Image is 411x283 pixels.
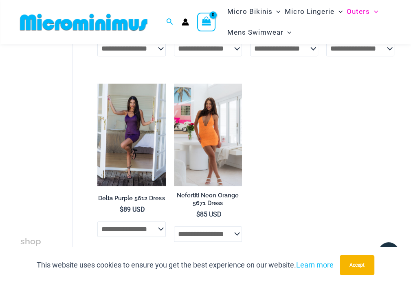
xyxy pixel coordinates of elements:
bdi: 89 USD [120,206,145,213]
span: Menu Toggle [334,1,343,22]
a: Delta Purple 5612 Dress 01Delta Purple 5612 Dress 03Delta Purple 5612 Dress 03 [97,84,165,186]
span: Micro Bikinis [227,1,272,22]
span: shopping [20,236,41,261]
a: Nefertiti Neon Orange 5671 Dress [174,192,242,210]
a: Delta Purple 5612 Dress [97,195,165,205]
button: Accept [340,255,374,275]
span: Micro Lingerie [285,1,334,22]
iframe: TrustedSite Certified [20,46,94,209]
a: Nefertiti Neon Orange 5671 Dress 01Nefertiti Neon Orange 5671 Dress 02Nefertiti Neon Orange 5671 ... [174,84,242,186]
a: Learn more [296,261,334,269]
span: Menu Toggle [272,1,280,22]
span: Menu Toggle [370,1,378,22]
p: This website uses cookies to ensure you get the best experience on our website. [37,259,334,271]
img: MM SHOP LOGO FLAT [17,13,151,31]
img: Nefertiti Neon Orange 5671 Dress 01 [174,84,242,186]
a: OutersMenu ToggleMenu Toggle [345,1,380,22]
a: Account icon link [182,18,189,26]
a: Mens SwimwearMenu ToggleMenu Toggle [225,22,293,43]
span: Outers [347,1,370,22]
a: Micro BikinisMenu ToggleMenu Toggle [225,1,282,22]
h2: Delta Purple 5612 Dress [97,195,165,202]
a: Micro LingerieMenu ToggleMenu Toggle [283,1,345,22]
span: $ [196,210,200,218]
span: Mens Swimwear [227,22,283,43]
h2: Nefertiti Neon Orange 5671 Dress [174,192,242,207]
img: Delta Purple 5612 Dress 01 [97,84,165,186]
span: Menu Toggle [283,22,291,43]
a: View Shopping Cart, empty [197,13,216,31]
span: $ [120,206,123,213]
bdi: 85 USD [196,210,222,218]
a: Search icon link [166,17,174,27]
